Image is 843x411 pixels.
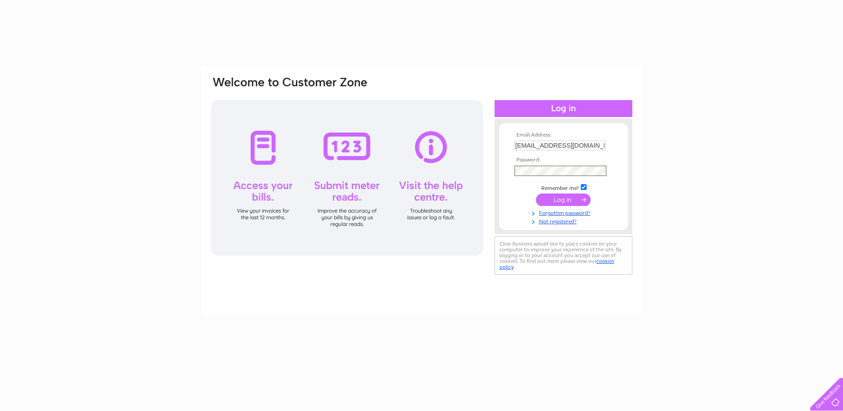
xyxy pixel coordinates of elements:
[499,258,614,270] a: cookies policy
[514,208,615,217] a: Forgotten password?
[512,157,615,163] th: Password:
[512,132,615,138] th: Email Address:
[514,217,615,225] a: Not registered?
[536,193,591,206] input: Submit
[512,183,615,192] td: Remember me?
[495,236,632,275] div: Clear Business would like to place cookies on your computer to improve your experience of the sit...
